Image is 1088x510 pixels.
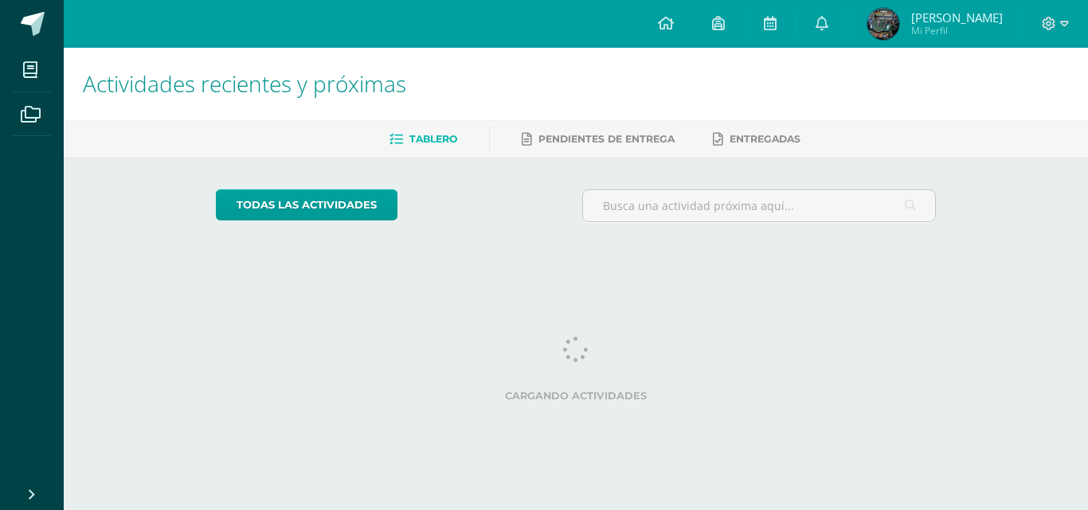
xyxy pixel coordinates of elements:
[522,127,675,152] a: Pendientes de entrega
[409,133,457,145] span: Tablero
[713,127,800,152] a: Entregadas
[867,8,899,40] img: 8d49f3cc40c1a5e78668cfd3d7300fff.png
[911,10,1003,25] span: [PERSON_NAME]
[911,24,1003,37] span: Mi Perfil
[730,133,800,145] span: Entregadas
[83,68,406,99] span: Actividades recientes y próximas
[216,189,397,220] a: todas las Actividades
[583,190,936,221] input: Busca una actividad próxima aquí...
[538,133,675,145] span: Pendientes de entrega
[389,127,457,152] a: Tablero
[216,390,937,402] label: Cargando actividades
